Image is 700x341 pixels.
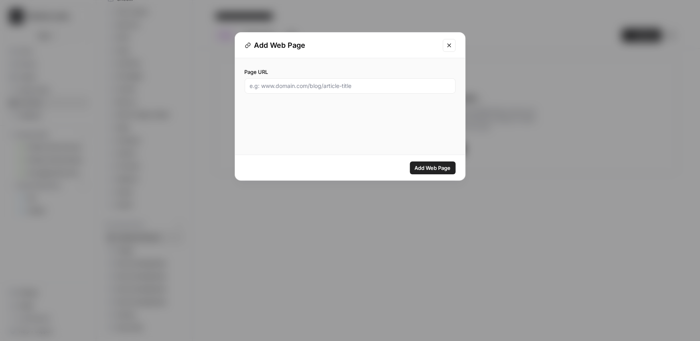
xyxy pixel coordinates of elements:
span: Add Web Page [415,164,451,172]
label: Page URL [245,68,456,76]
input: e.g: www.domain.com/blog/article-title [250,82,450,90]
button: Add Web Page [410,161,456,174]
button: Close modal [443,39,456,52]
div: Add Web Page [245,40,438,51]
